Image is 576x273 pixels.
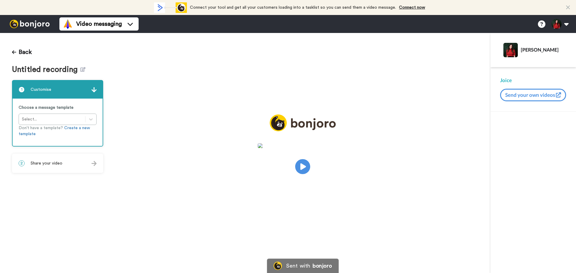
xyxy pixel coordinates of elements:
[19,105,97,111] p: Choose a message template
[19,87,25,93] span: 1
[399,5,425,10] a: Connect now
[63,19,73,29] img: vm-color.svg
[274,262,282,270] img: Bonjoro Logo
[7,20,52,28] img: bj-logo-header-white.svg
[286,263,310,269] div: Sent with
[12,65,80,74] span: Untitled recording
[190,5,396,10] span: Connect your tool and get all your customers loading into a tasklist so you can send them a video...
[267,259,338,273] a: Bonjoro LogoSent withbonjoro
[500,89,566,101] button: Send your own videos
[12,45,32,59] button: Back
[31,160,62,166] span: Share your video
[76,20,122,28] span: Video messaging
[31,87,51,93] span: Customise
[503,43,518,57] img: Profile Image
[91,161,97,166] img: arrow.svg
[12,154,103,173] div: 2Share your video
[91,87,97,92] img: arrow.svg
[19,160,25,166] span: 2
[313,263,332,269] div: bonjoro
[500,77,566,84] div: Joice
[19,126,90,136] a: Create a new template
[154,2,187,13] div: animation
[19,125,97,137] p: Don’t have a template?
[270,114,336,132] img: logo_full.png
[521,47,566,52] div: [PERSON_NAME]
[258,143,348,148] img: 3f9f2c0b-2c47-423d-8e10-3045ed02b097.jpg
